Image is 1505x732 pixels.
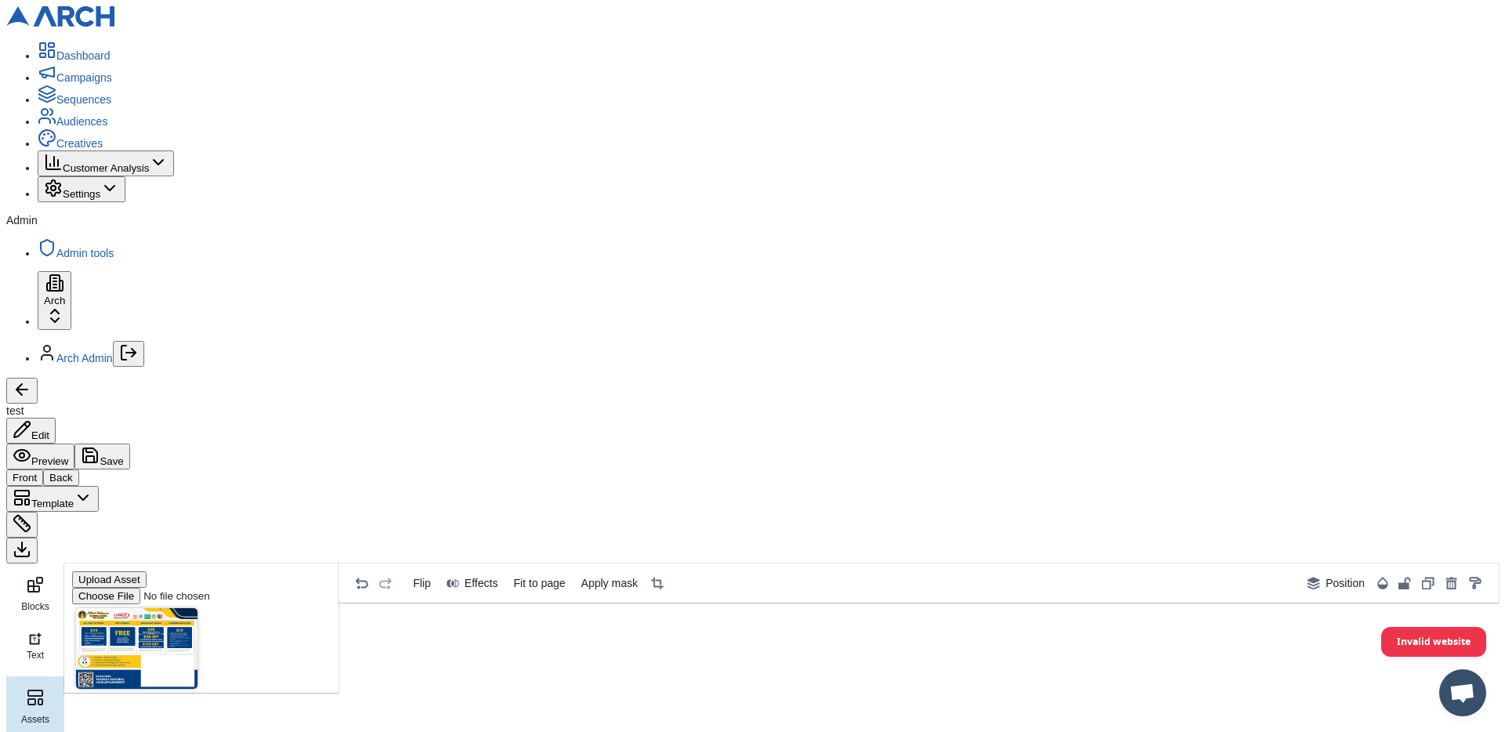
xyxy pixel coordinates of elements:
[6,444,74,469] button: Preview
[43,469,79,486] button: Back
[38,150,174,176] button: Customer Analysis
[38,49,111,62] a: Dashboard
[1325,577,1365,589] span: Position
[405,571,439,595] button: Flip
[1439,669,1486,716] div: Open chat
[10,597,60,613] div: Blocks
[413,577,431,589] span: Flip
[513,577,565,589] span: Fit to page
[56,247,114,259] span: Admin tools
[56,137,103,150] span: Creatives
[1300,571,1373,595] button: Position
[44,295,65,306] span: Arch
[38,176,125,202] button: Settings
[10,646,60,661] div: Text
[31,498,74,509] span: Template
[113,341,144,367] button: Log out
[38,271,71,330] button: Arch
[506,571,573,595] button: Fit to page
[6,213,1499,227] div: Admin
[56,49,111,62] span: Dashboard
[56,352,113,364] a: Arch Admin
[38,137,103,150] a: Creatives
[38,93,111,106] a: Sequences
[56,71,112,84] span: Campaigns
[31,429,49,441] span: Edit
[74,444,129,469] button: Save
[38,115,107,128] a: Audiences
[6,469,43,486] button: Front
[6,418,56,444] button: Edit
[63,188,100,200] span: Settings
[6,486,99,512] button: Template
[63,162,149,174] span: Customer Analysis
[56,115,107,128] span: Audiences
[439,571,506,595] button: Effects
[465,577,499,589] span: Effects
[1397,628,1471,655] span: Invalid website
[72,571,147,588] button: Upload Asset
[76,608,198,689] img: 1757630542984-Albert%20Nahman%20Feedback-0WrakrK5CW9FBhfLXy429jgBVFvZD5.png
[10,710,60,726] div: Assets
[38,247,114,259] a: Admin tools
[38,71,112,84] a: Campaigns
[573,571,645,595] button: Apply mask
[6,404,24,417] span: test
[581,577,637,589] span: Apply mask
[56,93,111,106] span: Sequences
